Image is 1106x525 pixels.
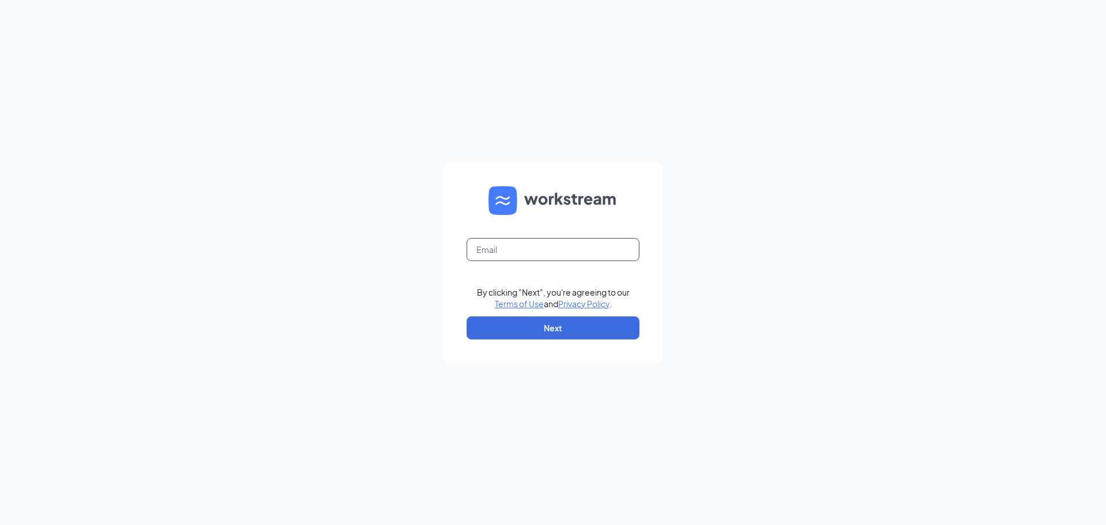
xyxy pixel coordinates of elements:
[467,238,639,261] input: Email
[488,186,618,215] img: WS logo and Workstream text
[467,316,639,339] button: Next
[558,299,609,309] a: Privacy Policy
[495,299,544,309] a: Terms of Use
[477,286,630,309] div: By clicking "Next", you're agreeing to our and .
